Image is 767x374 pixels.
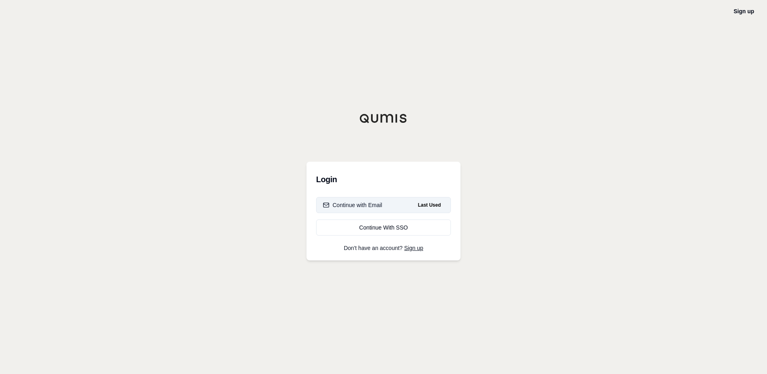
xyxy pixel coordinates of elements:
[316,220,451,236] a: Continue With SSO
[323,224,444,232] div: Continue With SSO
[316,171,451,187] h3: Login
[404,245,423,251] a: Sign up
[316,197,451,213] button: Continue with EmailLast Used
[316,245,451,251] p: Don't have an account?
[415,200,444,210] span: Last Used
[734,8,754,14] a: Sign up
[323,201,382,209] div: Continue with Email
[359,114,408,123] img: Qumis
